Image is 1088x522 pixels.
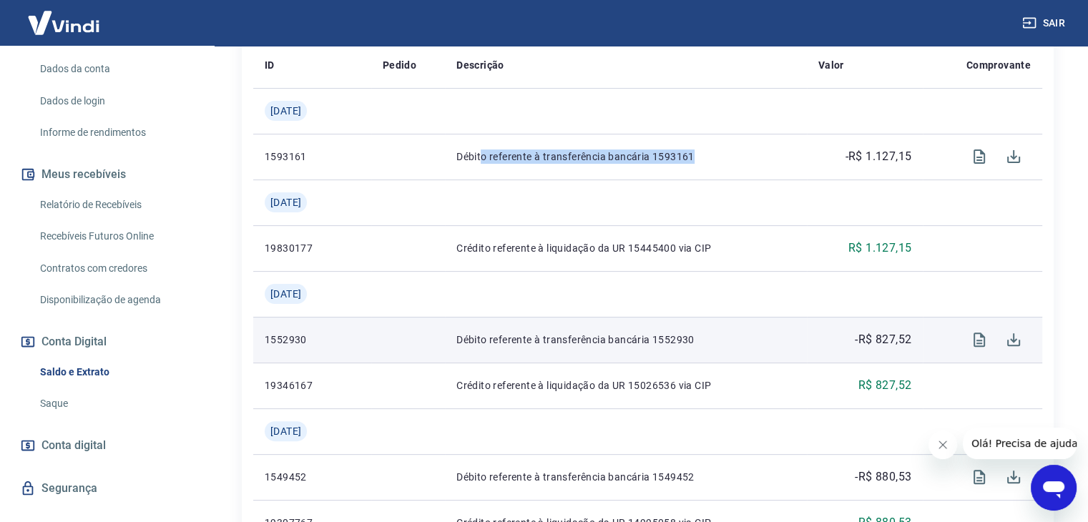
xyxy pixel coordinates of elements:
[270,104,301,118] span: [DATE]
[456,241,795,255] p: Crédito referente à liquidação da UR 15445400 via CIP
[962,139,996,174] span: Visualizar
[962,460,996,494] span: Visualizar
[265,241,360,255] p: 19830177
[34,254,197,283] a: Contratos com credores
[855,468,911,486] p: -R$ 880,53
[34,87,197,116] a: Dados de login
[34,190,197,220] a: Relatório de Recebíveis
[270,195,301,210] span: [DATE]
[456,470,795,484] p: Débito referente à transferência bancária 1549452
[845,148,911,165] p: -R$ 1.127,15
[17,473,197,504] a: Segurança
[848,240,911,257] p: R$ 1.127,15
[17,326,197,358] button: Conta Digital
[966,58,1031,72] p: Comprovante
[265,58,275,72] p: ID
[928,430,957,459] iframe: Fechar mensagem
[456,378,795,393] p: Crédito referente à liquidação da UR 15026536 via CIP
[456,149,795,164] p: Débito referente à transferência bancária 1593161
[270,424,301,438] span: [DATE]
[265,470,360,484] p: 1549452
[17,159,197,190] button: Meus recebíveis
[265,149,360,164] p: 1593161
[270,287,301,301] span: [DATE]
[456,58,504,72] p: Descrição
[9,10,120,21] span: Olá! Precisa de ajuda?
[17,1,110,44] img: Vindi
[41,435,106,455] span: Conta digital
[963,428,1077,459] iframe: Mensagem da empresa
[962,322,996,357] span: Visualizar
[265,333,360,347] p: 1552930
[1031,465,1077,511] iframe: Botão para abrir a janela de mensagens
[855,331,911,348] p: -R$ 827,52
[996,139,1031,174] span: Download
[996,322,1031,357] span: Download
[34,54,197,84] a: Dados da conta
[17,430,197,461] a: Conta digital
[858,377,912,394] p: R$ 827,52
[1019,10,1071,36] button: Sair
[34,222,197,251] a: Recebíveis Futuros Online
[383,58,416,72] p: Pedido
[34,285,197,315] a: Disponibilização de agenda
[34,358,197,387] a: Saldo e Extrato
[34,389,197,418] a: Saque
[456,333,795,347] p: Débito referente à transferência bancária 1552930
[996,460,1031,494] span: Download
[34,118,197,147] a: Informe de rendimentos
[818,58,844,72] p: Valor
[265,378,360,393] p: 19346167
